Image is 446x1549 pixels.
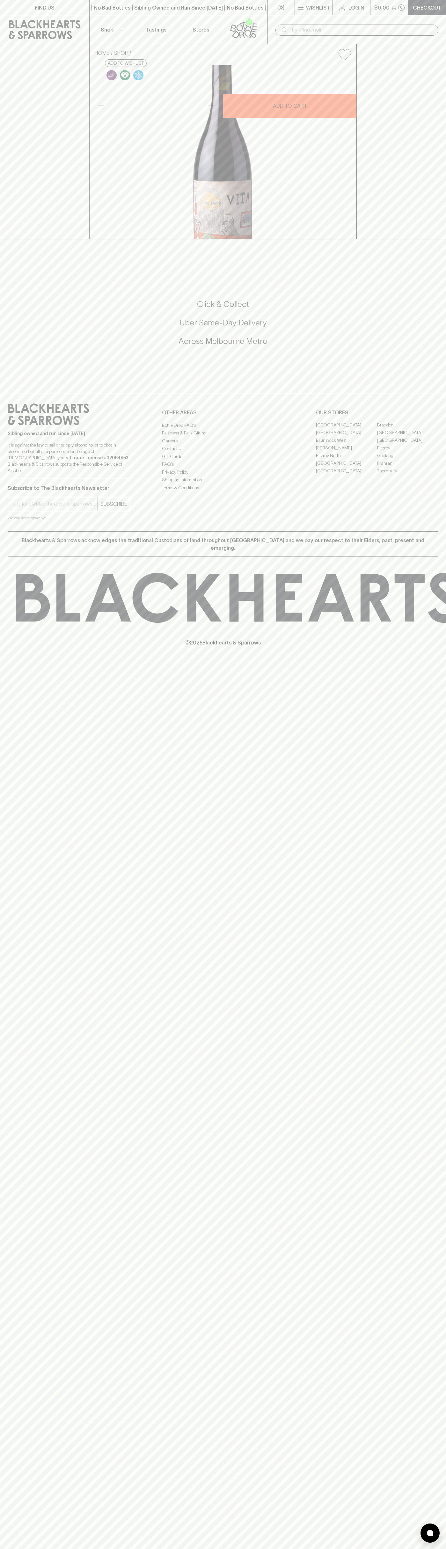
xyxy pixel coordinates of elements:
a: [GEOGRAPHIC_DATA] [316,460,377,467]
a: Made without the use of any animal products. [118,69,132,82]
a: Thornbury [377,467,438,475]
p: $0.00 [374,4,390,11]
button: Add to wishlist [105,59,147,67]
img: 41290.png [90,65,356,239]
p: It is against the law to sell or supply alcohol to, or to obtain alcohol on behalf of a person un... [8,442,130,474]
img: Vegan [120,70,130,80]
a: [GEOGRAPHIC_DATA] [377,437,438,444]
button: Shop [90,15,134,44]
a: Braddon [377,421,438,429]
a: Business & Bulk Gifting [162,429,284,437]
img: bubble-icon [427,1530,433,1536]
a: Tastings [134,15,179,44]
a: [PERSON_NAME] [316,444,377,452]
a: [GEOGRAPHIC_DATA] [377,429,438,437]
a: Fitzroy North [316,452,377,460]
img: Lo-Fi [106,70,117,80]
a: Terms & Conditions [162,484,284,491]
a: [GEOGRAPHIC_DATA] [316,467,377,475]
strong: Liquor License #32064953 [70,455,128,460]
a: Some may call it natural, others minimum intervention, either way, it’s hands off & maybe even a ... [105,69,118,82]
a: Contact Us [162,445,284,453]
a: Prahran [377,460,438,467]
p: Stores [193,26,209,33]
a: Shipping Information [162,476,284,484]
p: OUR STORES [316,409,438,416]
a: Wonderful as is, but a slight chill will enhance the aromatics and give it a beautiful crunch. [132,69,145,82]
a: FAQ's [162,461,284,468]
p: Sibling owned and run since [DATE] [8,430,130,437]
h5: Click & Collect [8,299,438,309]
a: [GEOGRAPHIC_DATA] [316,421,377,429]
p: OTHER AREAS [162,409,284,416]
a: [GEOGRAPHIC_DATA] [316,429,377,437]
a: Bottle Drop FAQ's [162,421,284,429]
input: e.g. jane@blackheartsandsparrows.com.au [13,499,98,509]
a: SHOP [114,50,128,56]
a: Careers [162,437,284,445]
a: Stores [179,15,223,44]
p: Wishlist [306,4,330,11]
p: Shop [101,26,113,33]
a: Brunswick West [316,437,377,444]
p: Checkout [413,4,442,11]
button: SUBSCRIBE [98,497,130,511]
p: Subscribe to The Blackhearts Newsletter [8,484,130,492]
p: 0 [400,6,403,9]
img: Chilled Red [133,70,143,80]
button: Add to wishlist [336,47,354,63]
div: Call to action block [8,273,438,380]
h5: Uber Same-Day Delivery [8,317,438,328]
p: FIND US [35,4,55,11]
p: Tastings [146,26,166,33]
a: Gift Cards [162,453,284,460]
a: Privacy Policy [162,468,284,476]
a: Fitzroy [377,444,438,452]
p: Blackhearts & Sparrows acknowledges the traditional Custodians of land throughout [GEOGRAPHIC_DAT... [12,536,434,552]
h5: Across Melbourne Metro [8,336,438,346]
p: Login [348,4,364,11]
input: Try "Pinot noir" [291,25,433,35]
p: We will never spam you [8,515,130,521]
a: Geelong [377,452,438,460]
button: ADD TO CART [223,94,356,118]
p: ADD TO CART [273,102,307,110]
p: SUBSCRIBE [100,500,127,508]
a: HOME [95,50,109,56]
